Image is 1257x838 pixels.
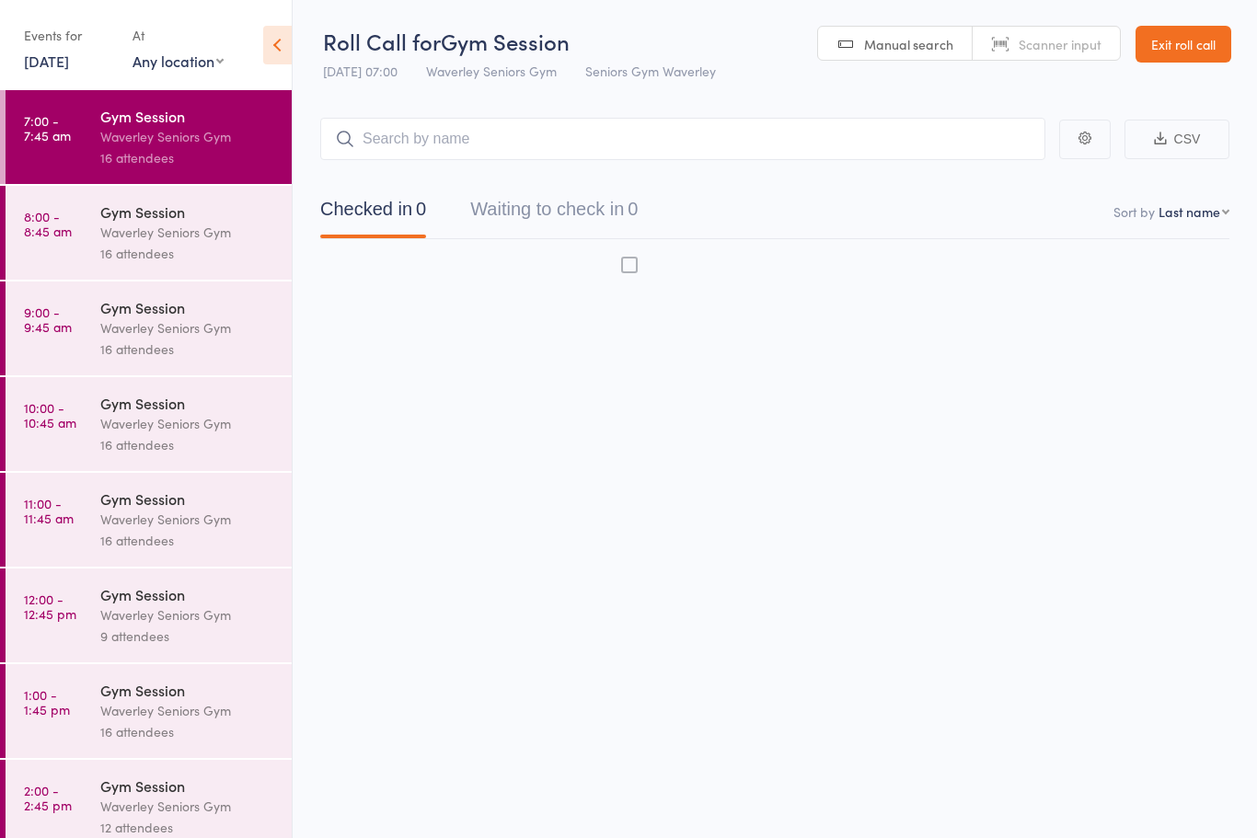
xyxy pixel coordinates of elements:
a: 10:00 -10:45 amGym SessionWaverley Seniors Gym16 attendees [6,377,292,471]
span: Manual search [864,35,953,53]
div: 16 attendees [100,530,276,551]
div: Waverley Seniors Gym [100,509,276,530]
a: Exit roll call [1136,26,1231,63]
a: [DATE] [24,51,69,71]
button: Checked in0 [320,189,426,238]
div: Waverley Seniors Gym [100,700,276,721]
div: 16 attendees [100,243,276,264]
div: Gym Session [100,488,276,509]
time: 12:00 - 12:45 pm [24,591,76,621]
div: Waverley Seniors Gym [100,126,276,147]
div: Gym Session [100,393,276,413]
span: Roll Call for [323,26,441,56]
button: CSV [1124,120,1229,159]
span: Scanner input [1019,35,1101,53]
span: [DATE] 07:00 [323,62,398,80]
div: Waverley Seniors Gym [100,796,276,817]
a: 9:00 -9:45 amGym SessionWaverley Seniors Gym16 attendees [6,281,292,375]
input: Search by name [320,118,1045,160]
div: Waverley Seniors Gym [100,604,276,626]
div: At [133,20,224,51]
div: Gym Session [100,775,276,796]
time: 10:00 - 10:45 am [24,400,76,430]
div: 16 attendees [100,434,276,455]
time: 7:00 - 7:45 am [24,113,71,143]
div: Gym Session [100,201,276,222]
div: 16 attendees [100,339,276,360]
time: 8:00 - 8:45 am [24,209,72,238]
div: Waverley Seniors Gym [100,413,276,434]
div: 16 attendees [100,147,276,168]
time: 1:00 - 1:45 pm [24,687,70,717]
a: 7:00 -7:45 amGym SessionWaverley Seniors Gym16 attendees [6,90,292,184]
div: Gym Session [100,297,276,317]
div: 0 [628,199,638,219]
div: Waverley Seniors Gym [100,222,276,243]
div: 12 attendees [100,817,276,838]
div: Gym Session [100,106,276,126]
div: Events for [24,20,114,51]
a: 11:00 -11:45 amGym SessionWaverley Seniors Gym16 attendees [6,473,292,567]
button: Waiting to check in0 [470,189,638,238]
a: 1:00 -1:45 pmGym SessionWaverley Seniors Gym16 attendees [6,664,292,758]
div: Waverley Seniors Gym [100,317,276,339]
div: Gym Session [100,680,276,700]
span: Gym Session [441,26,570,56]
div: Any location [133,51,224,71]
label: Sort by [1113,202,1155,221]
span: Waverley Seniors Gym [426,62,557,80]
a: 8:00 -8:45 amGym SessionWaverley Seniors Gym16 attendees [6,186,292,280]
time: 9:00 - 9:45 am [24,304,72,334]
div: 16 attendees [100,721,276,742]
div: Gym Session [100,584,276,604]
div: 0 [416,199,426,219]
div: Last name [1159,202,1220,221]
time: 11:00 - 11:45 am [24,496,74,525]
time: 2:00 - 2:45 pm [24,783,72,812]
a: 12:00 -12:45 pmGym SessionWaverley Seniors Gym9 attendees [6,568,292,662]
span: Seniors Gym Waverley [585,62,716,80]
div: 9 attendees [100,626,276,647]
